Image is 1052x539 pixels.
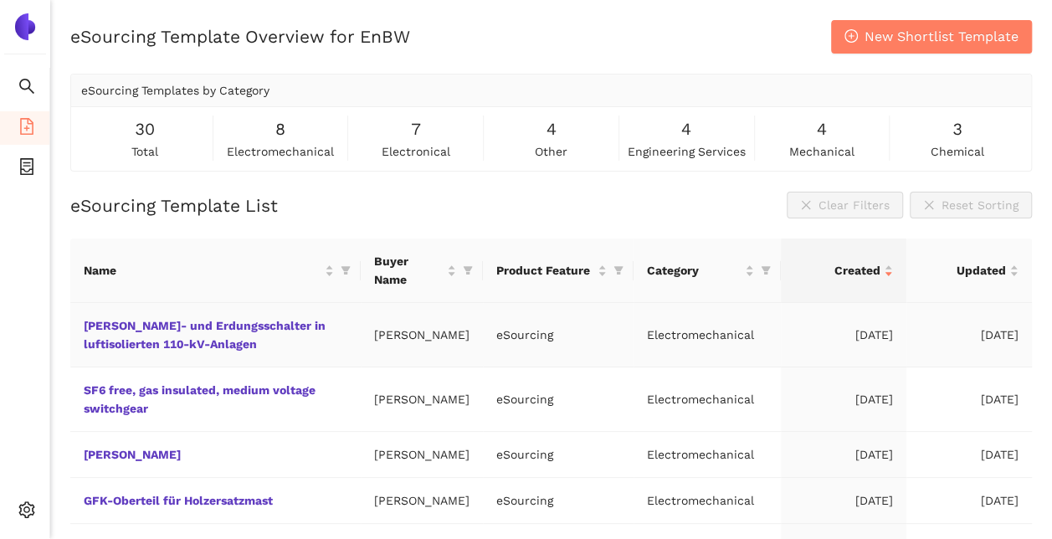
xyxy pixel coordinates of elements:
[227,142,334,161] span: electromechanical
[463,265,473,275] span: filter
[361,367,483,432] td: [PERSON_NAME]
[634,303,781,367] td: Electromechanical
[483,478,634,524] td: eSourcing
[459,249,476,292] span: filter
[952,116,962,142] span: 3
[18,72,35,105] span: search
[910,192,1032,218] button: closeReset Sorting
[787,192,903,218] button: closeClear Filters
[135,116,155,142] span: 30
[781,478,906,524] td: [DATE]
[831,20,1032,54] button: plus-circleNew Shortlist Template
[613,265,624,275] span: filter
[794,261,880,280] span: Created
[634,432,781,478] td: Electromechanical
[12,13,38,40] img: Logo
[906,239,1032,303] th: this column's title is Updated,this column is sortable
[70,239,361,303] th: this column's title is Name,this column is sortable
[483,432,634,478] td: eSourcing
[906,478,1032,524] td: [DATE]
[906,432,1032,478] td: [DATE]
[757,258,774,283] span: filter
[18,152,35,186] span: container
[18,112,35,146] span: file-add
[781,303,906,367] td: [DATE]
[341,265,351,275] span: filter
[906,367,1032,432] td: [DATE]
[634,239,781,303] th: this column's title is Category,this column is sortable
[865,26,1019,47] span: New Shortlist Template
[361,239,483,303] th: this column's title is Buyer Name,this column is sortable
[361,478,483,524] td: [PERSON_NAME]
[920,261,1006,280] span: Updated
[275,116,285,142] span: 8
[844,29,858,45] span: plus-circle
[634,367,781,432] td: Electromechanical
[535,142,567,161] span: other
[411,116,421,142] span: 7
[781,367,906,432] td: [DATE]
[483,239,634,303] th: this column's title is Product Feature,this column is sortable
[70,24,410,49] h2: eSourcing Template Overview for EnBW
[547,116,557,142] span: 4
[70,193,278,218] h2: eSourcing Template List
[84,261,321,280] span: Name
[361,432,483,478] td: [PERSON_NAME]
[681,116,691,142] span: 4
[131,142,158,161] span: total
[483,367,634,432] td: eSourcing
[18,495,35,529] span: setting
[483,303,634,367] td: eSourcing
[496,261,594,280] span: Product Feature
[634,478,781,524] td: Electromechanical
[382,142,450,161] span: electronical
[931,142,984,161] span: chemical
[906,303,1032,367] td: [DATE]
[361,303,483,367] td: [PERSON_NAME]
[789,142,854,161] span: mechanical
[610,258,627,283] span: filter
[761,265,771,275] span: filter
[337,258,354,283] span: filter
[647,261,742,280] span: Category
[81,84,269,97] span: eSourcing Templates by Category
[781,432,906,478] td: [DATE]
[628,142,746,161] span: engineering services
[817,116,827,142] span: 4
[374,252,444,289] span: Buyer Name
